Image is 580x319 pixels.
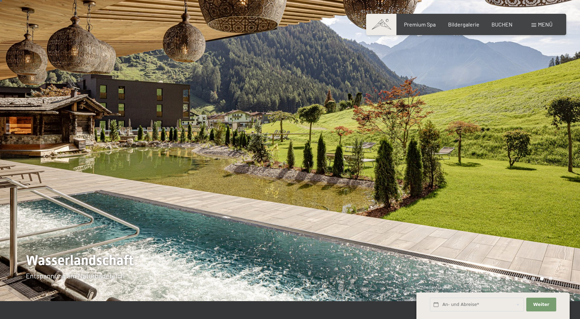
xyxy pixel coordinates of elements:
a: Premium Spa [404,21,436,28]
div: Carousel Page 3 [506,277,509,280]
div: Carousel Page 4 [514,277,518,280]
div: Carousel Pagination [486,277,552,280]
a: Bildergalerie [448,21,479,28]
div: Carousel Page 2 [497,277,501,280]
div: Carousel Page 8 [549,277,552,280]
a: BUCHEN [491,21,512,28]
div: Carousel Page 6 [531,277,535,280]
span: Weiter [533,301,549,308]
div: Carousel Page 7 (Current Slide) [540,277,544,280]
span: Menü [538,21,552,28]
span: Schnellanfrage [416,285,446,290]
div: Carousel Page 1 [488,277,492,280]
button: Weiter [526,298,556,312]
div: Carousel Page 5 [523,277,527,280]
